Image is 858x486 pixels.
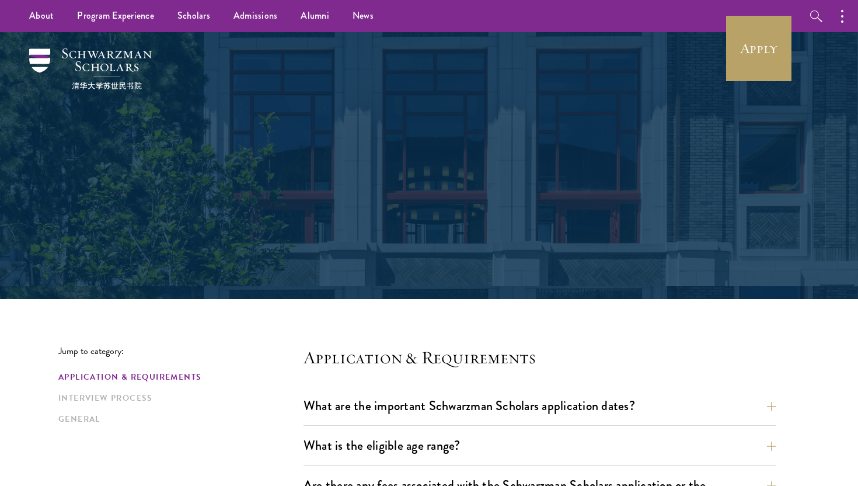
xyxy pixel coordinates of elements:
[29,48,152,89] img: Schwarzman Scholars
[58,346,304,356] p: Jump to category:
[304,432,776,459] button: What is the eligible age range?
[304,393,776,419] button: What are the important Schwarzman Scholars application dates?
[726,16,791,81] a: Apply
[58,392,297,404] a: Interview Process
[304,346,776,369] h4: Application & Requirements
[58,371,297,383] a: Application & Requirements
[58,413,297,425] a: General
